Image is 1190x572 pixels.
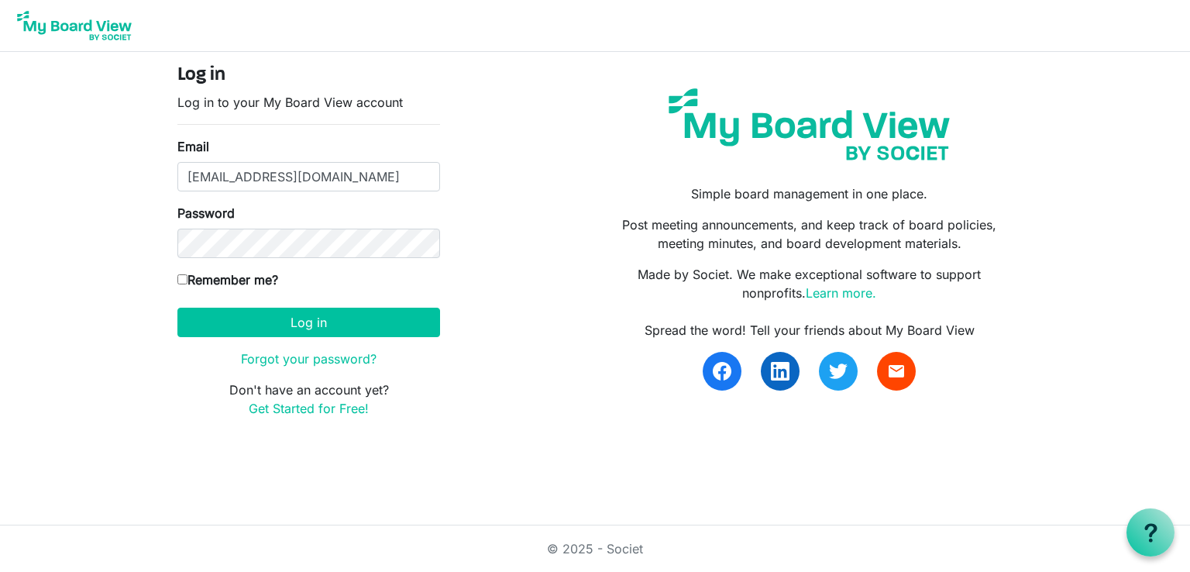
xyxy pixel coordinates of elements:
[547,541,643,556] a: © 2025 - Societ
[771,362,789,381] img: linkedin.svg
[177,381,440,418] p: Don't have an account yet?
[877,352,916,391] a: email
[607,184,1013,203] p: Simple board management in one place.
[12,6,136,45] img: My Board View Logo
[607,321,1013,339] div: Spread the word! Tell your friends about My Board View
[657,77,961,172] img: my-board-view-societ.svg
[806,285,876,301] a: Learn more.
[607,215,1013,253] p: Post meeting announcements, and keep track of board policies, meeting minutes, and board developm...
[713,362,731,381] img: facebook.svg
[249,401,369,416] a: Get Started for Free!
[177,93,440,112] p: Log in to your My Board View account
[241,351,377,367] a: Forgot your password?
[829,362,848,381] img: twitter.svg
[177,274,187,284] input: Remember me?
[177,64,440,87] h4: Log in
[177,270,278,289] label: Remember me?
[607,265,1013,302] p: Made by Societ. We make exceptional software to support nonprofits.
[177,204,235,222] label: Password
[177,308,440,337] button: Log in
[177,137,209,156] label: Email
[887,362,906,381] span: email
